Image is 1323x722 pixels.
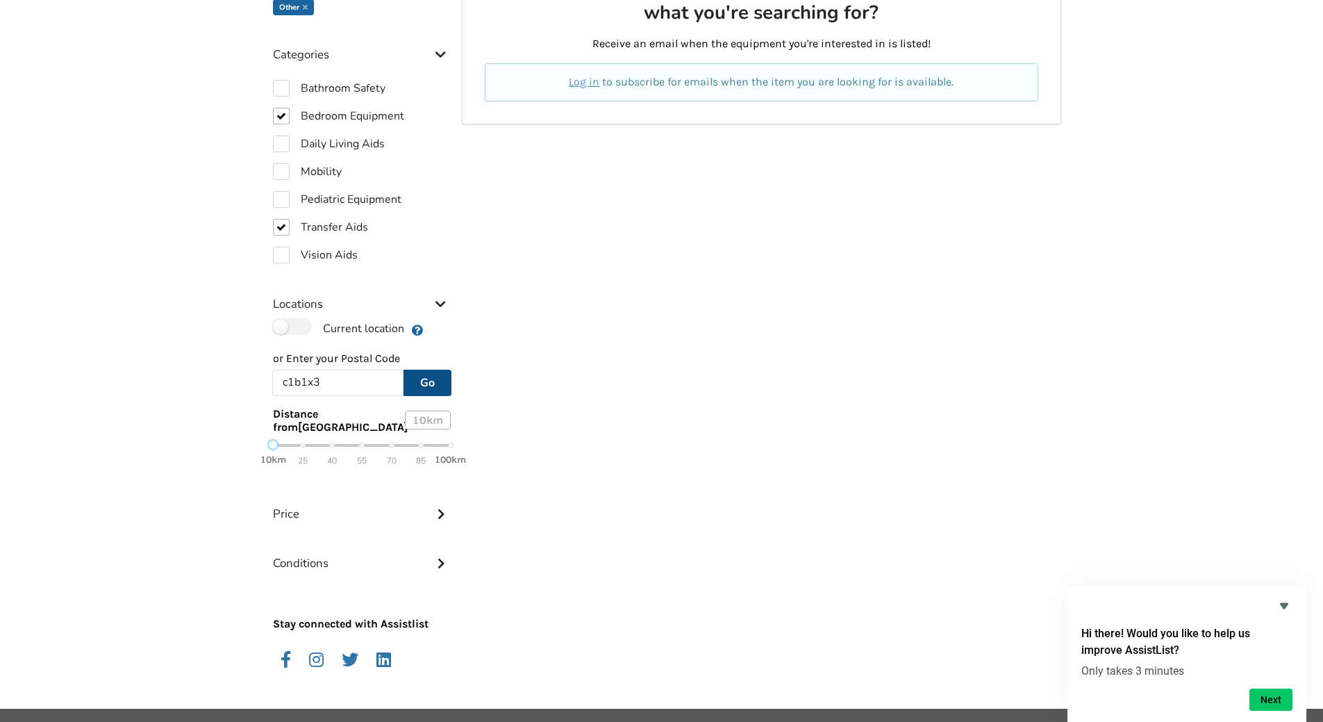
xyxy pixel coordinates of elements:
[260,454,286,466] strong: 10km
[387,453,397,469] span: 70
[1276,598,1292,614] button: Hide survey
[273,108,404,124] label: Bedroom Equipment
[1081,664,1292,678] p: Only takes 3 minutes
[403,370,451,396] button: Go
[298,453,308,469] span: 25
[327,453,337,469] span: 40
[1081,598,1292,711] div: Hi there! Would you like to help us improve AssistList?
[1249,689,1292,711] button: Next question
[273,163,342,180] label: Mobility
[272,370,403,396] input: Post Code
[273,80,385,97] label: Bathroom Safety
[416,453,426,469] span: 85
[273,191,401,208] label: Pediatric Equipment
[405,411,451,429] div: 10 km
[273,247,358,263] label: Vision Aids
[273,528,451,577] div: Conditions
[357,453,367,469] span: 55
[273,407,408,434] span: Distance from [GEOGRAPHIC_DATA]
[501,74,1022,90] p: to subscribe for emails when the item you are looking for is available.
[273,577,451,632] p: Stay connected with Assistlist
[273,351,451,367] p: or Enter your Postal Code
[485,36,1038,52] p: Receive an email when the equipment you're interested in is listed!
[569,75,599,88] a: Log in
[273,219,368,236] label: Transfer Aids
[273,318,404,336] label: Current location
[273,136,385,152] label: Daily Living Aids
[273,19,451,69] div: Categories
[273,269,451,318] div: Locations
[273,479,451,528] div: Price
[1081,625,1292,659] h2: Hi there! Would you like to help us improve AssistList?
[435,454,466,466] strong: 100km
